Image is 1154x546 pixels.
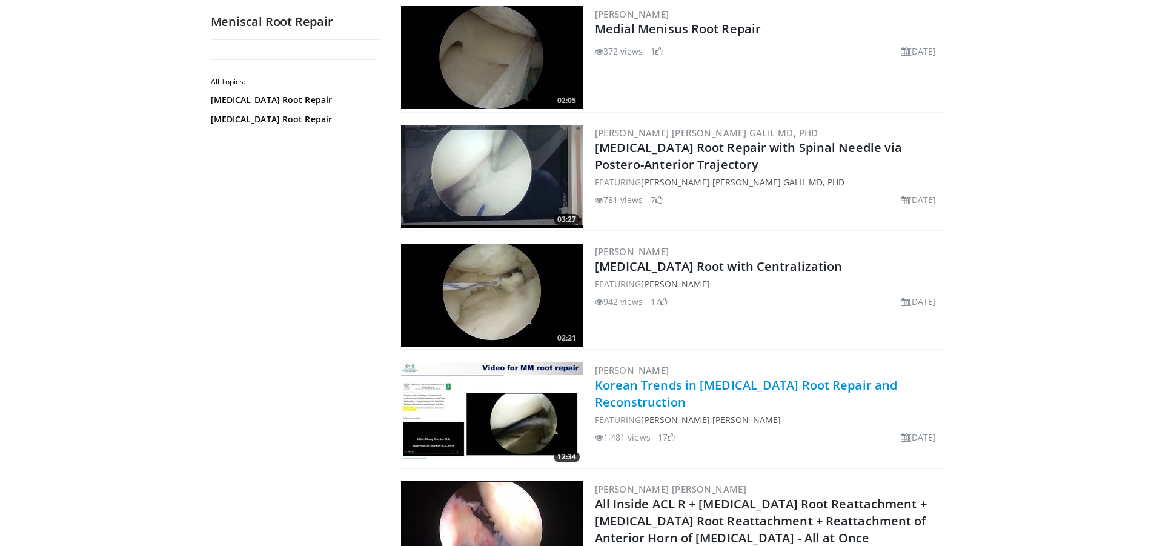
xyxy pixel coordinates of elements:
[401,6,583,109] img: 47efd525-8972-4969-8d02-3666a39fa762.300x170_q85_crop-smart_upscale.jpg
[641,414,781,425] a: [PERSON_NAME] [PERSON_NAME]
[595,295,643,308] li: 942 views
[651,295,668,308] li: 17
[595,21,761,37] a: Medial Menisus Root Repair
[595,496,927,546] a: All Inside ACL R + [MEDICAL_DATA] Root Reattachment + [MEDICAL_DATA] Root Reattachment + Reattach...
[595,193,643,206] li: 781 views
[595,483,747,495] a: [PERSON_NAME] [PERSON_NAME]
[595,45,643,58] li: 372 views
[401,362,583,465] img: 82f01733-ef7d-4ce7-8005-5c7f6b28c860.300x170_q85_crop-smart_upscale.jpg
[401,6,583,109] a: 02:05
[401,125,583,228] img: a362fb8a-f59e-4437-a272-4bf476c7affd.300x170_q85_crop-smart_upscale.jpg
[595,431,651,444] li: 1,481 views
[401,125,583,228] a: 03:27
[211,14,380,30] h2: Meniscal Root Repair
[595,127,818,139] a: [PERSON_NAME] [PERSON_NAME] Galil MD, PhD
[554,451,580,462] span: 12:34
[595,245,669,258] a: [PERSON_NAME]
[651,193,663,206] li: 7
[401,244,583,347] img: d1520987-9af8-4aa3-9177-d3219d1484ed.300x170_q85_crop-smart_upscale.jpg
[595,413,941,426] div: FEATURING
[595,377,898,410] a: Korean Trends in [MEDICAL_DATA] Root Repair and Reconstruction
[595,176,941,188] div: FEATURING
[595,278,941,290] div: FEATURING
[595,8,669,20] a: [PERSON_NAME]
[554,333,580,344] span: 02:21
[651,45,663,58] li: 1
[401,244,583,347] a: 02:21
[901,295,937,308] li: [DATE]
[554,214,580,225] span: 03:27
[401,362,583,465] a: 12:34
[901,45,937,58] li: [DATE]
[211,113,374,125] a: [MEDICAL_DATA] Root Repair
[595,258,843,275] a: [MEDICAL_DATA] Root with Centralization
[554,95,580,106] span: 02:05
[658,431,675,444] li: 17
[595,364,669,376] a: [PERSON_NAME]
[211,77,377,87] h2: All Topics:
[901,193,937,206] li: [DATE]
[901,431,937,444] li: [DATE]
[641,176,844,188] a: [PERSON_NAME] [PERSON_NAME] Galil MD, PhD
[641,278,709,290] a: [PERSON_NAME]
[595,139,903,173] a: [MEDICAL_DATA] Root Repair with Spinal Needle via Postero-Anterior Trajectory
[211,94,374,106] a: [MEDICAL_DATA] Root Repair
